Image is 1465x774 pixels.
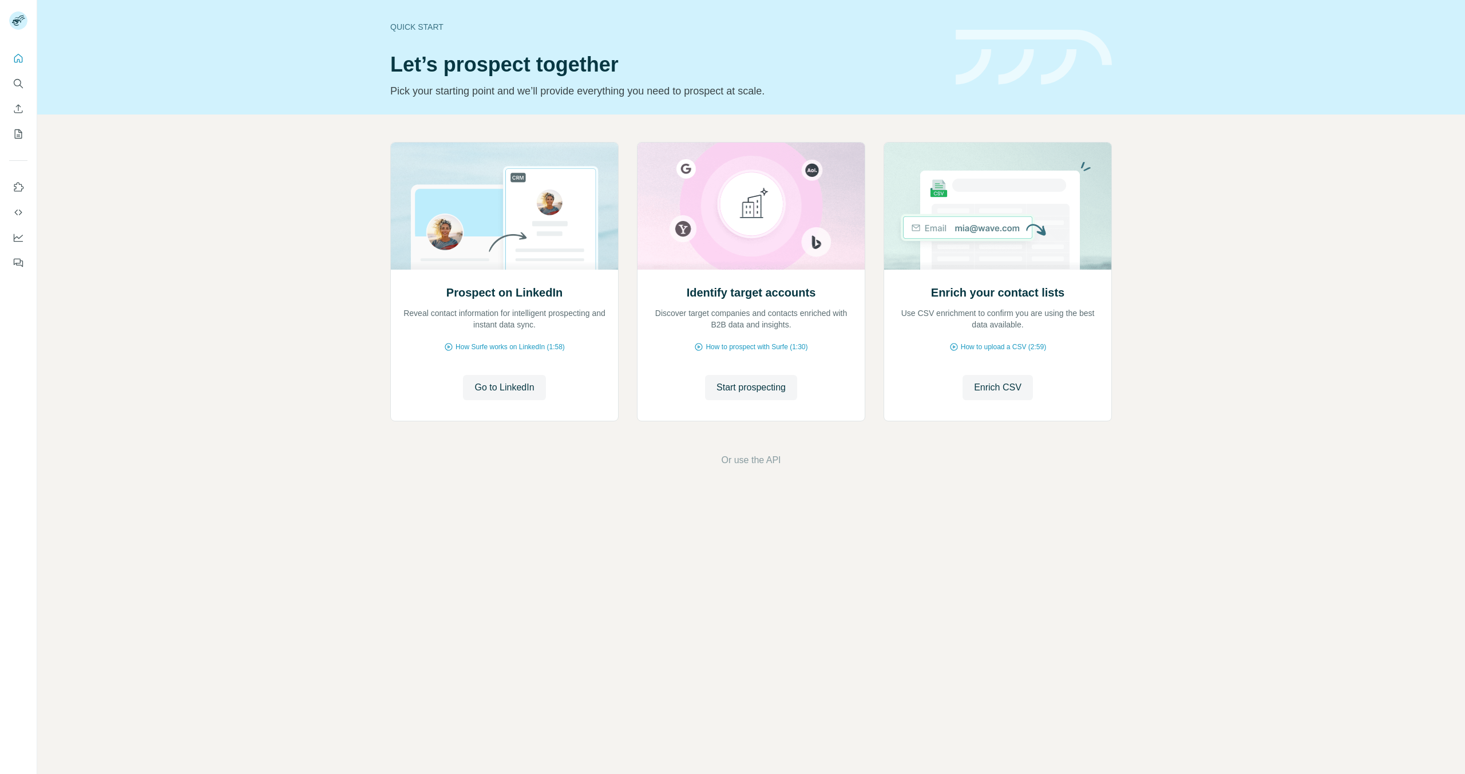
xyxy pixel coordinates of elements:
button: Dashboard [9,227,27,248]
button: Go to LinkedIn [463,375,545,400]
img: Enrich your contact lists [884,143,1112,270]
button: Enrich CSV [963,375,1033,400]
button: My lists [9,124,27,144]
p: Discover target companies and contacts enriched with B2B data and insights. [649,307,853,330]
button: Enrich CSV [9,98,27,119]
h1: Let’s prospect together [390,53,942,76]
button: Feedback [9,252,27,273]
span: Start prospecting [716,381,786,394]
img: Identify target accounts [637,143,865,270]
img: banner [956,30,1112,85]
span: How to upload a CSV (2:59) [961,342,1046,352]
p: Pick your starting point and we’ll provide everything you need to prospect at scale. [390,83,942,99]
button: Search [9,73,27,94]
div: Quick start [390,21,942,33]
button: Start prospecting [705,375,797,400]
span: Go to LinkedIn [474,381,534,394]
p: Use CSV enrichment to confirm you are using the best data available. [896,307,1100,330]
h2: Prospect on LinkedIn [446,285,563,301]
button: Or use the API [721,453,781,467]
h2: Identify target accounts [687,285,816,301]
button: Use Surfe on LinkedIn [9,177,27,198]
button: Use Surfe API [9,202,27,223]
h2: Enrich your contact lists [931,285,1064,301]
button: Quick start [9,48,27,69]
img: Prospect on LinkedIn [390,143,619,270]
span: How Surfe works on LinkedIn (1:58) [456,342,565,352]
span: Enrich CSV [974,381,1021,394]
p: Reveal contact information for intelligent prospecting and instant data sync. [402,307,607,330]
span: How to prospect with Surfe (1:30) [706,342,807,352]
